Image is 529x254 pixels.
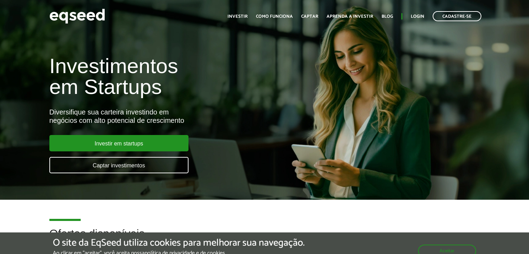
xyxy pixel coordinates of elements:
[411,14,424,19] a: Login
[256,14,293,19] a: Como funciona
[49,56,304,97] h1: Investimentos em Startups
[227,14,248,19] a: Investir
[49,7,105,25] img: EqSeed
[327,14,373,19] a: Aprenda a investir
[49,108,304,125] div: Diversifique sua carteira investindo em negócios com alto potencial de crescimento
[382,14,393,19] a: Blog
[49,135,189,151] a: Investir em startups
[49,157,189,173] a: Captar investimentos
[301,14,318,19] a: Captar
[49,228,480,250] h2: Ofertas disponíveis
[53,238,305,248] h5: O site da EqSeed utiliza cookies para melhorar sua navegação.
[433,11,481,21] a: Cadastre-se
